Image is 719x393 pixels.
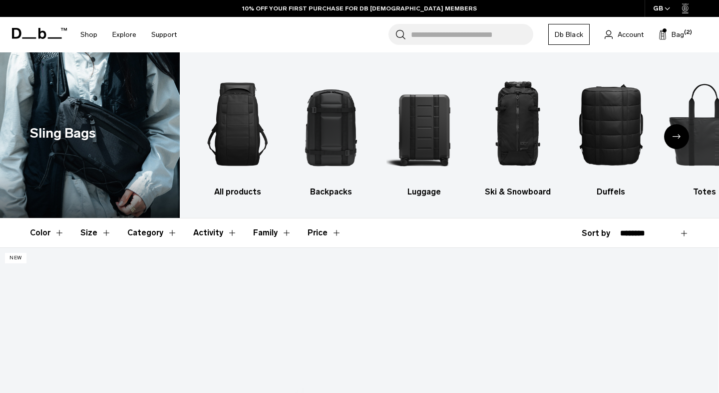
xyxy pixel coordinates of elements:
a: Shop [80,17,97,52]
nav: Main Navigation [73,17,184,52]
a: Db Black [548,24,590,45]
img: Db [573,67,649,181]
button: Toggle Filter [30,218,64,247]
li: 1 / 10 [200,67,276,198]
span: (2) [684,28,692,37]
button: Bag (2) [659,28,684,40]
h1: Sling Bags [30,123,96,144]
li: 2 / 10 [293,67,369,198]
a: Support [151,17,177,52]
h3: Backpacks [293,186,369,198]
h3: Luggage [386,186,462,198]
a: Account [605,28,644,40]
button: Toggle Filter [80,218,111,247]
h3: All products [200,186,276,198]
div: Next slide [664,124,689,149]
li: 4 / 10 [480,67,556,198]
button: Toggle Filter [193,218,237,247]
li: 3 / 10 [386,67,462,198]
span: Bag [672,29,684,40]
button: Toggle Filter [253,218,292,247]
a: Db All products [200,67,276,198]
a: Explore [112,17,136,52]
h3: Ski & Snowboard [480,186,556,198]
span: Account [618,29,644,40]
a: Db Backpacks [293,67,369,198]
p: New [5,253,26,263]
a: 10% OFF YOUR FIRST PURCHASE FOR DB [DEMOGRAPHIC_DATA] MEMBERS [242,4,477,13]
button: Toggle Price [308,218,342,247]
h3: Duffels [573,186,649,198]
a: Db Ski & Snowboard [480,67,556,198]
li: 5 / 10 [573,67,649,198]
img: Db [480,67,556,181]
a: Db Luggage [386,67,462,198]
img: Db [200,67,276,181]
button: Toggle Filter [127,218,177,247]
img: Db [386,67,462,181]
img: Db [293,67,369,181]
a: Db Duffels [573,67,649,198]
